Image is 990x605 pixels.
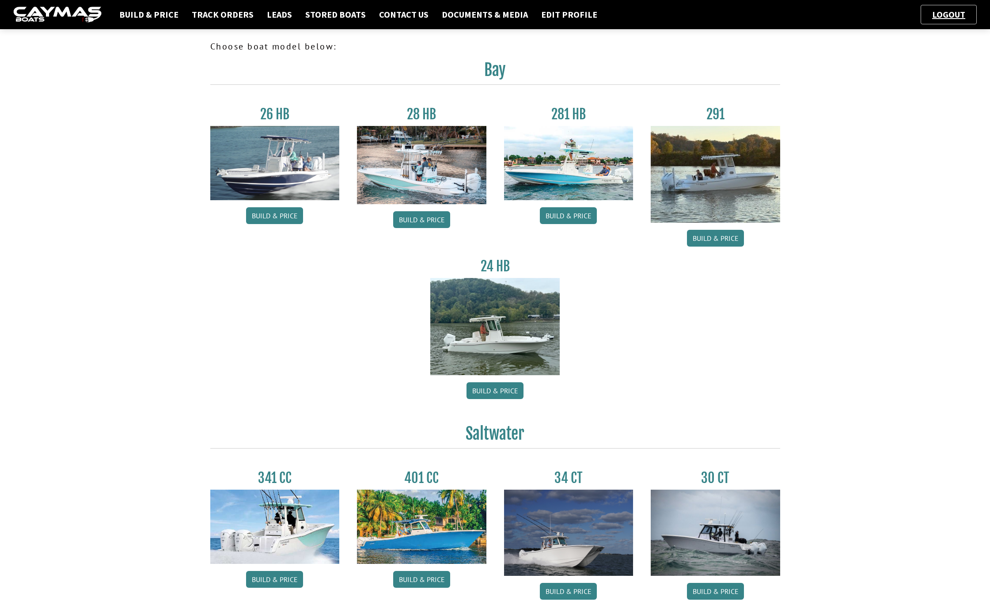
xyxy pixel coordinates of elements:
a: Build & Price [393,571,450,588]
a: Build & Price [115,9,183,20]
a: Stored Boats [301,9,370,20]
h2: Saltwater [210,424,780,449]
img: 30_CT_photo_shoot_for_caymas_connect.jpg [651,490,780,576]
h3: 26 HB [210,106,340,122]
a: Edit Profile [537,9,602,20]
a: Build & Price [393,211,450,228]
img: Caymas_34_CT_pic_1.jpg [504,490,633,576]
a: Contact Us [375,9,433,20]
a: Track Orders [187,9,258,20]
a: Build & Price [540,583,597,600]
a: Documents & Media [437,9,532,20]
h2: Bay [210,60,780,85]
a: Build & Price [687,230,744,247]
h3: 401 CC [357,470,486,486]
h3: 34 CT [504,470,633,486]
a: Build & Price [246,571,303,588]
img: 341CC-thumbjpg.jpg [210,490,340,564]
h3: 281 HB [504,106,633,122]
img: 28-hb-twin.jpg [504,126,633,200]
h3: 28 HB [357,106,486,122]
img: 28_hb_thumbnail_for_caymas_connect.jpg [357,126,486,204]
h3: 341 CC [210,470,340,486]
img: caymas-dealer-connect-2ed40d3bc7270c1d8d7ffb4b79bf05adc795679939227970def78ec6f6c03838.gif [13,7,102,23]
a: Build & Price [540,207,597,224]
a: Build & Price [687,583,744,600]
a: Build & Price [246,207,303,224]
h3: 291 [651,106,780,122]
img: 24_HB_thumbnail.jpg [430,278,560,375]
p: Choose boat model below: [210,40,780,53]
a: Leads [262,9,296,20]
img: 291_Thumbnail.jpg [651,126,780,223]
img: 26_new_photo_resized.jpg [210,126,340,200]
a: Logout [928,9,970,20]
a: Build & Price [467,382,523,399]
h3: 24 HB [430,258,560,274]
img: 401CC_thumb.pg.jpg [357,490,486,564]
h3: 30 CT [651,470,780,486]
